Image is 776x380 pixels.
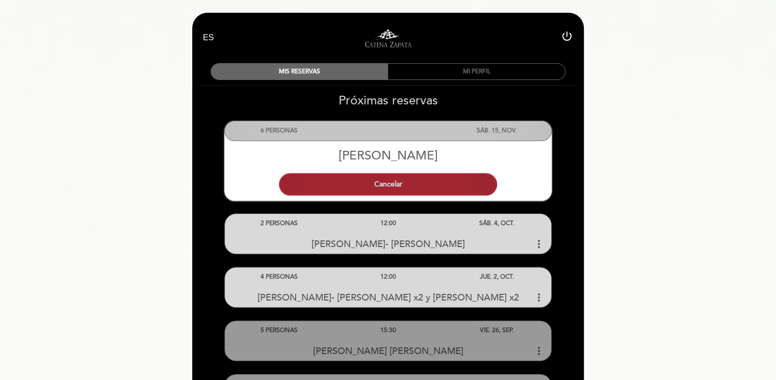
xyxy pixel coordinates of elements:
[192,93,584,108] h2: Próximas reservas
[333,321,442,340] div: 15:30
[533,291,545,304] i: more_vert
[257,292,519,303] span: [PERSON_NAME]- [PERSON_NAME] x2 y [PERSON_NAME] x2
[333,214,442,233] div: 12:00
[313,345,463,357] span: [PERSON_NAME] [PERSON_NAME]
[224,148,552,163] div: [PERSON_NAME]
[225,121,333,140] div: 6 PERSONAS
[312,238,465,250] span: [PERSON_NAME]- [PERSON_NAME]
[279,173,497,196] button: Cancelar
[225,267,333,286] div: 4 PERSONAS
[443,267,551,286] div: JUE. 2, OCT.
[533,238,545,250] i: more_vert
[443,121,551,140] div: SÁB. 15, NOV.
[225,214,333,233] div: 2 PERSONAS
[333,267,442,286] div: 12:00
[324,24,452,52] a: Visitas y degustaciones en La Pirámide
[533,345,545,357] i: more_vert
[225,321,333,340] div: 5 PERSONAS
[443,321,551,340] div: VIE. 26, SEP.
[561,30,573,42] i: power_settings_new
[443,214,551,233] div: SÁB. 4, OCT.
[388,64,565,79] div: MI PERFIL
[561,30,573,46] button: power_settings_new
[211,64,388,79] div: MIS RESERVAS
